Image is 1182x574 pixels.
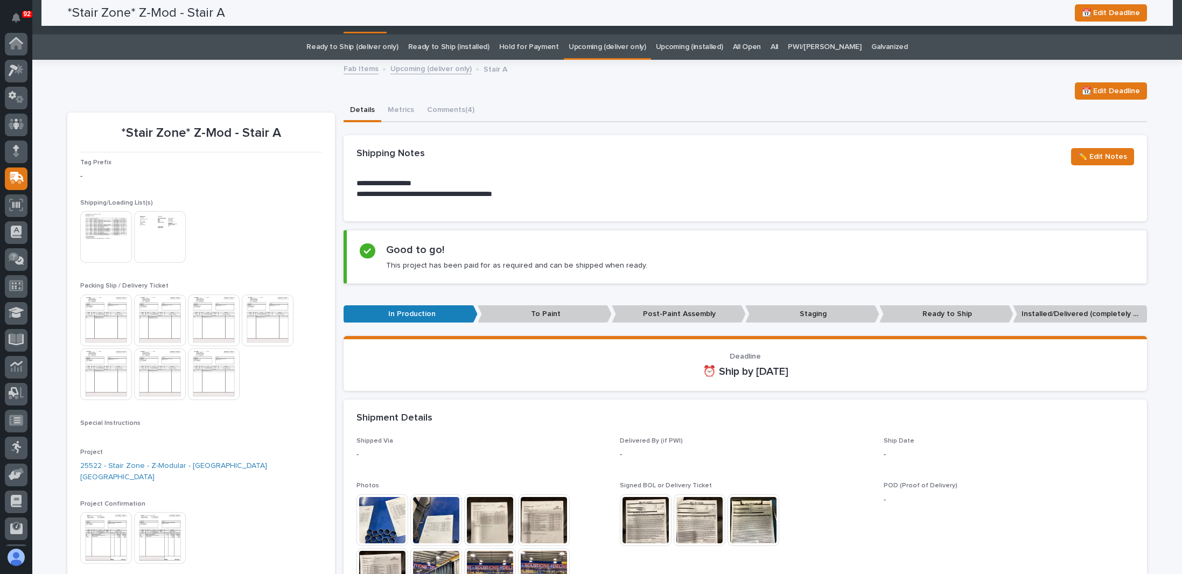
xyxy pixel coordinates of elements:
[1013,305,1147,323] p: Installed/Delivered (completely done)
[306,34,398,60] a: Ready to Ship (deliver only)
[80,283,169,289] span: Packing Slip / Delivery Ticket
[612,305,746,323] p: Post-Paint Assembly
[408,34,489,60] a: Ready to Ship (installed)
[13,13,27,30] div: Notifications92
[381,100,421,122] button: Metrics
[478,305,612,323] p: To Paint
[620,449,870,460] p: -
[5,6,27,29] button: Notifications
[80,501,145,507] span: Project Confirmation
[620,438,683,444] span: Delivered By (if PWI)
[879,305,1013,323] p: Ready to Ship
[80,420,141,426] span: Special Instructions
[386,243,444,256] h2: Good to go!
[1075,82,1147,100] button: 📆 Edit Deadline
[356,412,432,424] h2: Shipment Details
[730,353,761,360] span: Deadline
[80,159,111,166] span: Tag Prefix
[80,125,322,141] p: *Stair Zone* Z-Mod - Stair A
[356,438,393,444] span: Shipped Via
[344,100,381,122] button: Details
[884,482,957,489] span: POD (Proof of Delivery)
[484,62,507,74] p: Stair A
[5,546,27,569] button: users-avatar
[24,10,31,18] p: 92
[620,482,712,489] span: Signed BOL or Delivery Ticket
[1078,150,1127,163] span: ✏️ Edit Notes
[356,148,425,160] h2: Shipping Notes
[344,305,478,323] p: In Production
[356,482,379,489] span: Photos
[386,261,647,270] p: This project has been paid for as required and can be shipped when ready.
[733,34,761,60] a: All Open
[656,34,723,60] a: Upcoming (installed)
[884,438,914,444] span: Ship Date
[788,34,862,60] a: PWI/[PERSON_NAME]
[80,200,153,206] span: Shipping/Loading List(s)
[884,449,1134,460] p: -
[499,34,559,60] a: Hold for Payment
[745,305,879,323] p: Staging
[80,171,322,182] p: -
[569,34,646,60] a: Upcoming (deliver only)
[1082,85,1140,97] span: 📆 Edit Deadline
[80,449,103,456] span: Project
[356,449,607,460] p: -
[344,62,379,74] a: Fab Items
[356,365,1134,378] p: ⏰ Ship by [DATE]
[390,62,472,74] a: Upcoming (deliver only)
[421,100,481,122] button: Comments (4)
[1071,148,1134,165] button: ✏️ Edit Notes
[771,34,778,60] a: All
[80,460,322,483] a: 25522 - Stair Zone - Z-Modular - [GEOGRAPHIC_DATA] [GEOGRAPHIC_DATA]
[871,34,908,60] a: Galvanized
[884,494,1134,506] p: -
